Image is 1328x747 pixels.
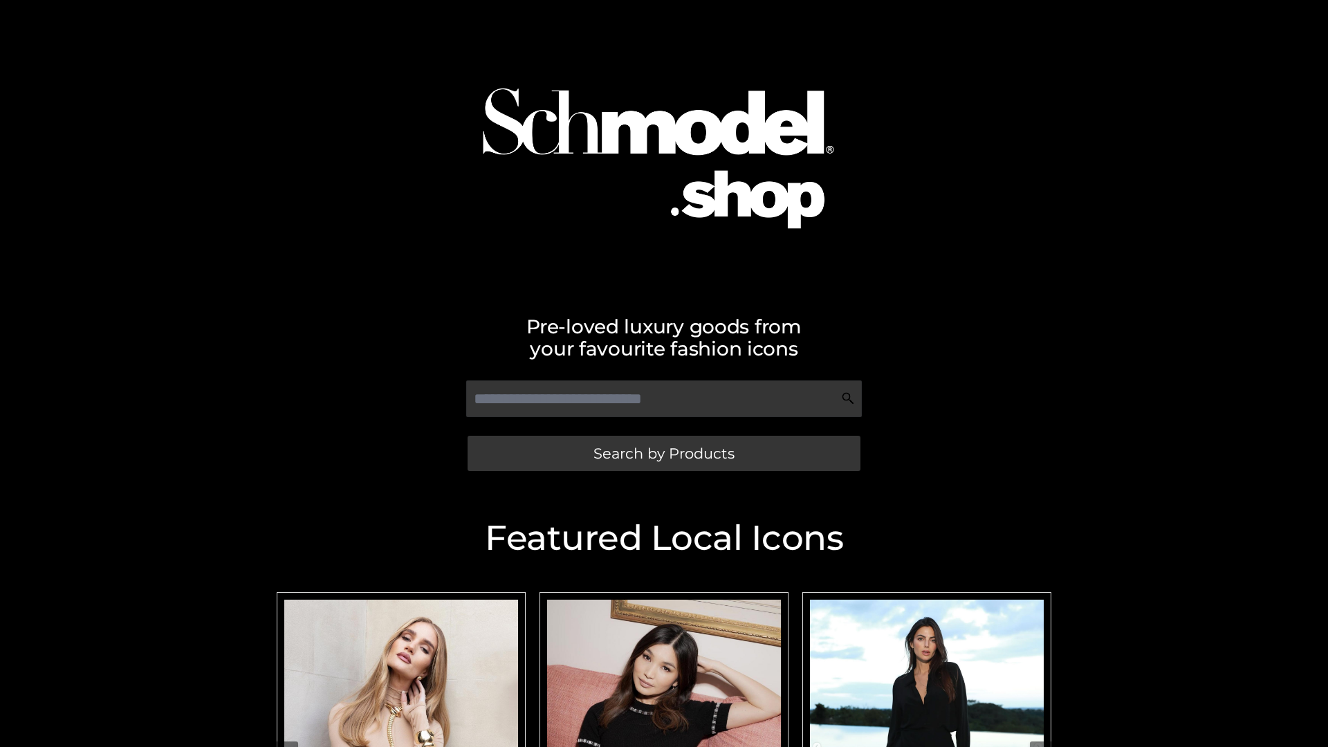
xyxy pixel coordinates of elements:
img: Search Icon [841,391,855,405]
a: Search by Products [468,436,860,471]
h2: Pre-loved luxury goods from your favourite fashion icons [270,315,1058,360]
h2: Featured Local Icons​ [270,521,1058,555]
span: Search by Products [593,446,735,461]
